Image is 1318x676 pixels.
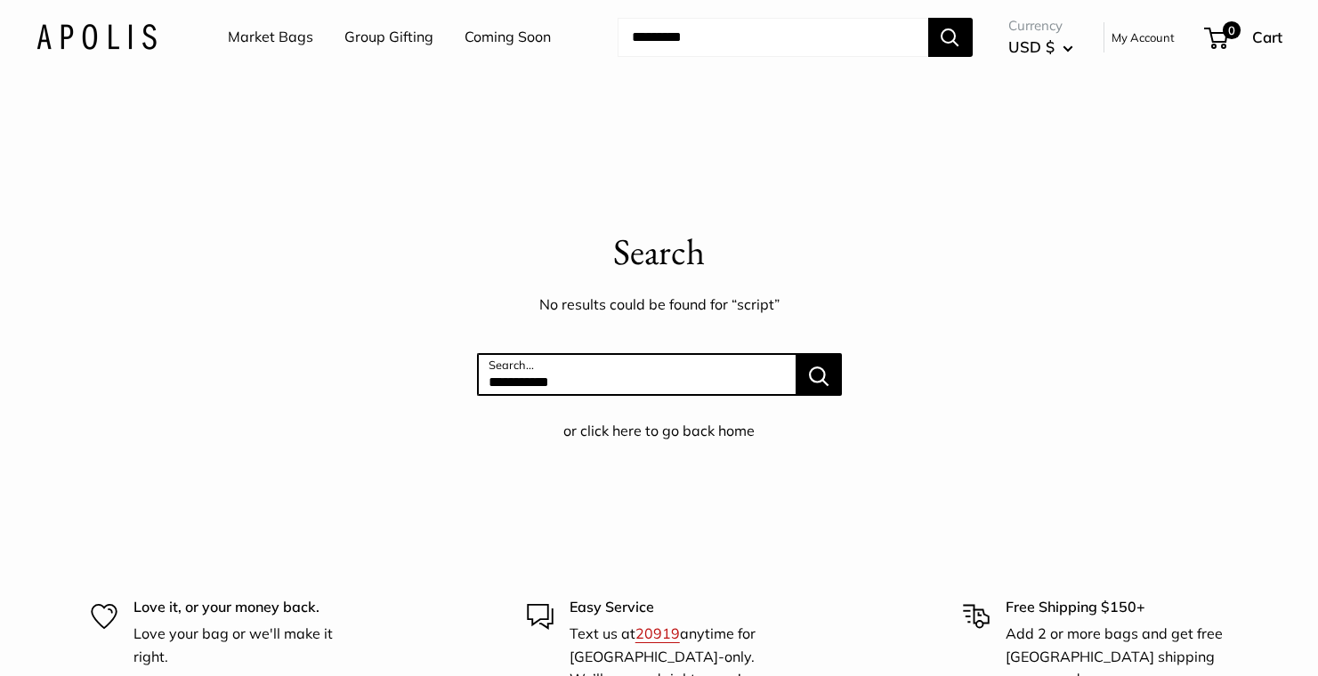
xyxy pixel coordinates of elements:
p: Love your bag or we'll make it right. [133,623,356,668]
button: Search... [796,353,842,396]
p: Free Shipping $150+ [1006,596,1228,619]
span: Currency [1008,13,1073,38]
p: Search [36,226,1282,278]
button: Search [928,18,973,57]
a: Market Bags [228,24,313,51]
a: My Account [1112,27,1175,48]
p: No results could be found for “script” [36,292,1282,318]
a: 20919 [635,624,680,642]
span: 0 [1222,21,1240,39]
a: or click here to go back home [563,422,755,439]
p: Easy Service [570,596,792,619]
span: USD $ [1008,37,1055,56]
a: Coming Soon [465,24,551,51]
a: 0 Cart [1206,23,1282,52]
span: Cart [1252,28,1282,46]
button: USD $ [1008,33,1073,61]
img: Apolis [36,24,157,50]
input: Search... [618,18,928,57]
p: Love it, or your money back. [133,596,356,619]
a: Group Gifting [344,24,433,51]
